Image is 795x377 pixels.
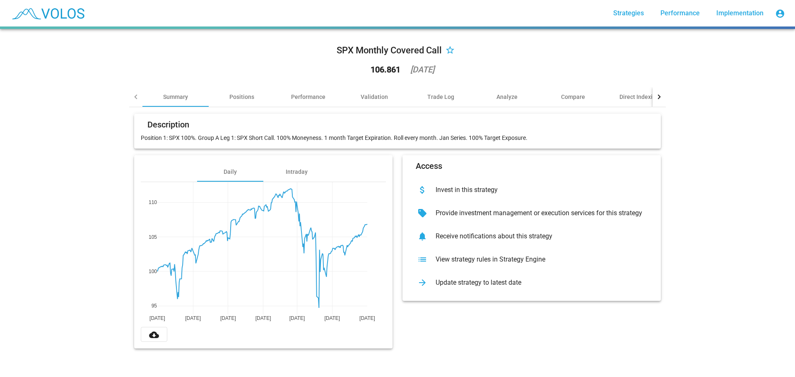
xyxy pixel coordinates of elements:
[286,168,308,176] div: Intraday
[619,93,659,101] div: Direct Indexing
[361,93,388,101] div: Validation
[429,255,648,264] div: View strategy rules in Strategy Engine
[427,93,454,101] div: Trade Log
[416,183,429,197] mat-icon: attach_money
[409,225,654,248] button: Receive notifications about this strategy
[429,279,648,287] div: Update strategy to latest date
[416,230,429,243] mat-icon: notifications
[561,93,585,101] div: Compare
[429,209,648,217] div: Provide investment management or execution services for this strategy
[229,93,254,101] div: Positions
[147,120,189,129] mat-card-title: Description
[409,271,654,294] button: Update strategy to latest date
[496,93,518,101] div: Analyze
[416,207,429,220] mat-icon: sell
[429,232,648,240] div: Receive notifications about this strategy
[410,65,434,74] div: [DATE]
[337,44,442,57] div: SPX Monthly Covered Call
[710,6,770,21] a: Implementation
[416,276,429,289] mat-icon: arrow_forward
[607,6,650,21] a: Strategies
[129,107,666,355] summary: DescriptionPosition 1: SPX 100%. Group A Leg 1: SPX Short Call. 100% Moneyness. 1 month Target Ex...
[409,248,654,271] button: View strategy rules in Strategy Engine
[163,93,188,101] div: Summary
[224,168,237,176] div: Daily
[409,178,654,202] button: Invest in this strategy
[613,9,644,17] span: Strategies
[429,186,648,194] div: Invest in this strategy
[716,9,764,17] span: Implementation
[7,3,89,24] img: blue_transparent.png
[409,202,654,225] button: Provide investment management or execution services for this strategy
[654,6,706,21] a: Performance
[149,330,159,340] mat-icon: cloud_download
[416,162,442,170] mat-card-title: Access
[660,9,700,17] span: Performance
[371,65,400,74] div: 106.861
[775,9,785,19] mat-icon: account_circle
[141,134,654,142] p: Position 1: SPX 100%. Group A Leg 1: SPX Short Call. 100% Moneyness. 1 month Target Expiration. R...
[445,46,455,56] mat-icon: star_border
[291,93,325,101] div: Performance
[416,253,429,266] mat-icon: list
